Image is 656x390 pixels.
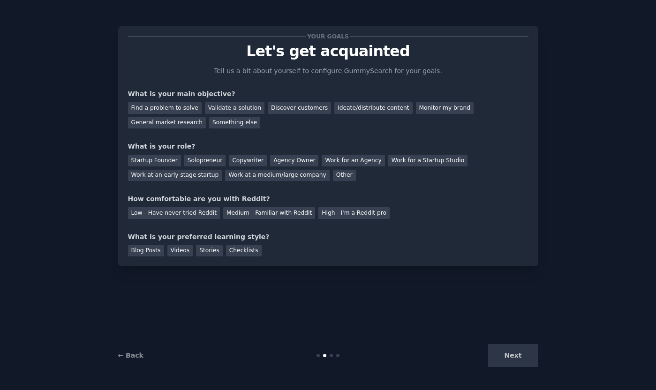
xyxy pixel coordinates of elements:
[128,170,222,181] div: Work at an early stage startup
[223,207,315,219] div: Medium - Familiar with Reddit
[210,66,446,76] p: Tell us a bit about yourself to configure GummySearch for your goals.
[229,155,267,166] div: Copywriter
[128,102,202,114] div: Find a problem to solve
[334,102,412,114] div: Ideate/distribute content
[270,155,318,166] div: Agency Owner
[128,245,164,257] div: Blog Posts
[167,245,193,257] div: Videos
[184,155,226,166] div: Solopreneur
[225,170,329,181] div: Work at a medium/large company
[268,102,331,114] div: Discover customers
[318,207,390,219] div: High - I'm a Reddit pro
[333,170,356,181] div: Other
[226,245,262,257] div: Checklists
[306,31,351,41] span: Your goals
[209,117,260,129] div: Something else
[128,117,206,129] div: General market research
[128,194,528,204] div: How comfortable are you with Reddit?
[118,352,143,359] a: ← Back
[205,102,264,114] div: Validate a solution
[128,89,528,99] div: What is your main objective?
[128,43,528,60] p: Let's get acquainted
[128,155,181,166] div: Startup Founder
[322,155,385,166] div: Work for an Agency
[128,207,220,219] div: Low - Have never tried Reddit
[128,142,528,151] div: What is your role?
[388,155,467,166] div: Work for a Startup Studio
[416,102,474,114] div: Monitor my brand
[128,232,528,242] div: What is your preferred learning style?
[196,245,222,257] div: Stories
